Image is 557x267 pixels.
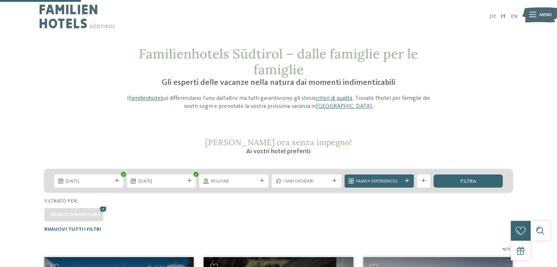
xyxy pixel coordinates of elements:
[315,95,352,101] a: criteri di qualità
[129,95,164,101] a: Familienhotels
[511,14,517,19] a: EN
[139,45,418,78] span: Familienhotels Südtirol – dalle famiglie per le famiglie
[316,104,372,109] a: [GEOGRAPHIC_DATA]
[205,137,352,147] span: [PERSON_NAME] ora senza impegno!
[460,179,476,184] span: filtra
[49,212,100,217] span: Orario d'apertura
[539,12,552,18] span: Menu
[506,246,508,252] span: /
[246,148,311,155] span: Ai vostri hotel preferiti
[502,246,506,252] span: 15
[44,227,101,232] span: Rimuovi tutti i filtri
[138,178,185,185] span: [DATE]
[489,14,496,19] a: DE
[211,178,257,185] span: Regione
[161,79,395,87] span: Gli esperti delle vacanze nella natura dai momenti indimenticabili
[508,246,513,252] span: 27
[283,178,330,185] span: I miei desideri
[501,14,506,19] a: IT
[66,178,112,185] span: [DATE]
[122,94,435,111] p: I si differenziano l’uno dall’altro ma tutti garantiscono gli stessi . Trovate l’hotel per famigl...
[44,199,78,204] span: Filtrato per:
[356,178,402,185] span: Family Experiences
